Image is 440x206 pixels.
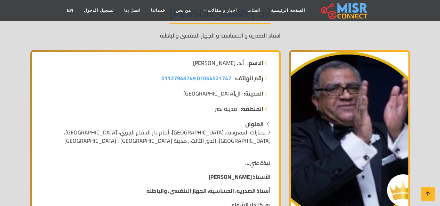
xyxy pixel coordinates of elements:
[242,4,266,17] a: الفئات
[245,119,264,129] strong: العنوان
[193,59,244,67] span: أ.د. [PERSON_NAME]
[62,4,79,17] a: EN
[241,105,263,113] strong: المنطقة:
[161,73,231,83] span: 01064521747 01127948749
[208,7,237,14] span: اخبار و مقالات
[247,59,263,67] strong: الاسم:
[79,4,119,17] a: تسجيل الدخول
[30,31,410,40] p: استاذ الصدرية و الحساسية و الجهاز التنفسى والباطنة
[64,127,271,146] span: 7 عمارات السعودية، [GEOGRAPHIC_DATA]، أمام دار الدفاع الجوي، [GEOGRAPHIC_DATA]، [GEOGRAPHIC_DATA]...
[119,4,146,17] a: اتصل بنا
[235,74,263,82] strong: رقم الهاتف:
[146,186,271,196] strong: أستاذ الصدرية، الحساسية، الجهاز التنفسي، والباطنة
[209,172,271,182] strong: الأستاذ [PERSON_NAME]
[245,158,271,168] strong: نبذة عني...
[196,4,242,17] a: اخبار و مقالات
[215,105,237,113] span: مدينة نصر
[266,4,310,17] a: الصفحة الرئيسية
[244,89,263,98] strong: المدينة:
[146,4,170,17] a: خدماتنا
[321,2,367,19] img: main.misr_connect
[170,4,196,17] a: من نحن
[161,74,231,82] a: 01064521747 01127948749
[183,89,240,98] span: ال[GEOGRAPHIC_DATA]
